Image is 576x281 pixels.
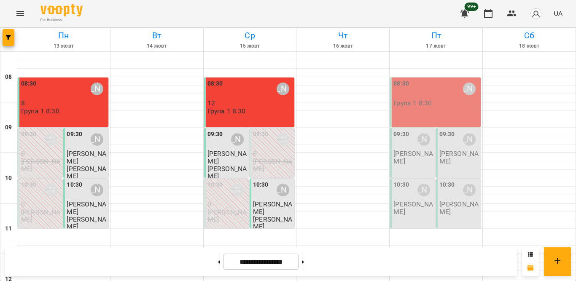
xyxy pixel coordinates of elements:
span: For Business [40,17,83,23]
div: Тетяна Орешко-Кушнір [463,184,476,196]
h6: 15 жовт [205,42,295,50]
span: [PERSON_NAME] [253,200,292,215]
p: 0 [21,201,61,208]
span: [PERSON_NAME] [207,150,247,165]
label: 08:30 [21,79,37,88]
h6: 18 жовт [484,42,574,50]
div: Тетяна Орешко-Кушнір [91,83,103,95]
h6: Ср [205,29,295,42]
div: Тетяна Орешко-Кушнір [45,184,57,196]
div: Тетяна Орешко-Кушнір [231,184,244,196]
p: [PERSON_NAME] [439,150,479,165]
img: avatar_s.png [530,8,542,19]
p: 12 [207,99,293,107]
p: 0 [207,201,247,208]
p: [PERSON_NAME] [393,201,433,215]
h6: 11 [5,224,12,233]
p: Група 1 8:30 [393,99,432,107]
h6: 09 [5,123,12,132]
p: [PERSON_NAME] [207,209,247,223]
label: 09:30 [439,130,455,139]
h6: 10 [5,174,12,183]
p: [PERSON_NAME] [253,158,293,173]
p: [PERSON_NAME] [21,209,61,223]
h6: Пн [19,29,109,42]
label: 09:30 [393,130,409,139]
span: UA [554,9,563,18]
div: Тетяна Орешко-Кушнір [277,83,289,95]
label: 08:30 [207,79,223,88]
label: 10:30 [253,180,269,190]
label: 09:30 [207,130,223,139]
div: Тетяна Орешко-Кушнір [91,184,103,196]
img: Voopty Logo [40,4,83,16]
label: 10:30 [67,180,82,190]
p: [PERSON_NAME] [21,158,61,173]
p: 8 [21,99,107,107]
div: Тетяна Орешко-Кушнір [91,133,103,146]
div: Тетяна Орешко-Кушнір [417,133,430,146]
label: 08:30 [393,79,409,88]
h6: 08 [5,72,12,82]
label: 10:30 [393,180,409,190]
p: [PERSON_NAME] [207,165,247,180]
span: [PERSON_NAME] [67,150,106,165]
p: [PERSON_NAME] [439,201,479,215]
div: Тетяна Орешко-Кушнір [463,83,476,95]
h6: Пт [391,29,481,42]
h6: Вт [112,29,202,42]
label: 09:30 [253,130,269,139]
span: 99+ [465,3,479,11]
label: 09:30 [67,130,82,139]
h6: 16 жовт [298,42,388,50]
p: [PERSON_NAME] [253,216,293,230]
label: 09:30 [21,130,37,139]
label: 10:30 [439,180,455,190]
h6: Чт [298,29,388,42]
p: 0 [21,150,61,157]
p: [PERSON_NAME] [393,150,433,165]
p: Група 1 8:30 [21,107,59,115]
div: Тетяна Орешко-Кушнір [277,133,289,146]
h6: Сб [484,29,574,42]
h6: 13 жовт [19,42,109,50]
button: UA [550,5,566,21]
p: 0 [253,150,293,157]
p: [PERSON_NAME] [67,216,106,230]
label: 10:30 [207,180,223,190]
p: Група 1 8:30 [207,107,246,115]
div: Тетяна Орешко-Кушнір [45,133,57,146]
h6: 14 жовт [112,42,202,50]
div: Тетяна Орешко-Кушнір [417,184,430,196]
div: Тетяна Орешко-Кушнір [463,133,476,146]
button: Menu [10,3,30,24]
h6: 17 жовт [391,42,481,50]
label: 10:30 [21,180,37,190]
p: [PERSON_NAME] [67,165,106,180]
div: Тетяна Орешко-Кушнір [231,133,244,146]
div: Тетяна Орешко-Кушнір [277,184,289,196]
span: [PERSON_NAME] [67,200,106,215]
